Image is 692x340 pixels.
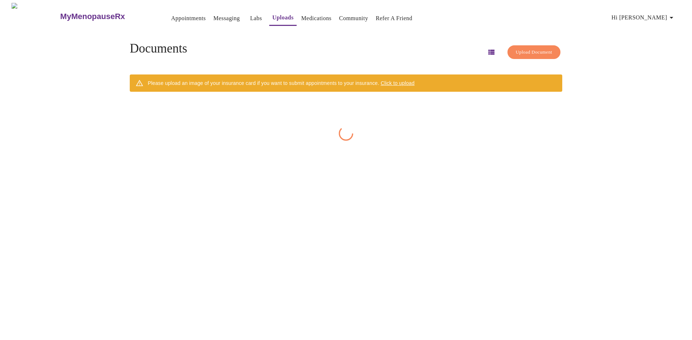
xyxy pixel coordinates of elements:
a: Medications [301,13,332,23]
a: MyMenopauseRx [59,4,154,29]
a: Community [339,13,368,23]
img: MyMenopauseRx Logo [12,3,59,30]
button: Switch to list view [483,44,500,61]
button: Refer a Friend [373,11,415,26]
span: Click to upload [381,80,414,86]
button: Messaging [210,11,243,26]
a: Appointments [171,13,206,23]
a: Messaging [213,13,240,23]
a: Labs [250,13,262,23]
a: Uploads [272,13,293,23]
button: Appointments [168,11,209,26]
h3: MyMenopauseRx [60,12,125,21]
button: Community [336,11,371,26]
button: Hi [PERSON_NAME] [609,10,679,25]
button: Uploads [269,10,296,26]
h4: Documents [130,41,187,56]
div: Please upload an image of your insurance card if you want to submit appointments to your insurance. [148,77,414,90]
a: Refer a Friend [376,13,412,23]
span: Hi [PERSON_NAME] [612,13,676,23]
button: Medications [298,11,334,26]
button: Upload Document [507,45,560,59]
span: Upload Document [516,48,552,56]
button: Labs [244,11,267,26]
